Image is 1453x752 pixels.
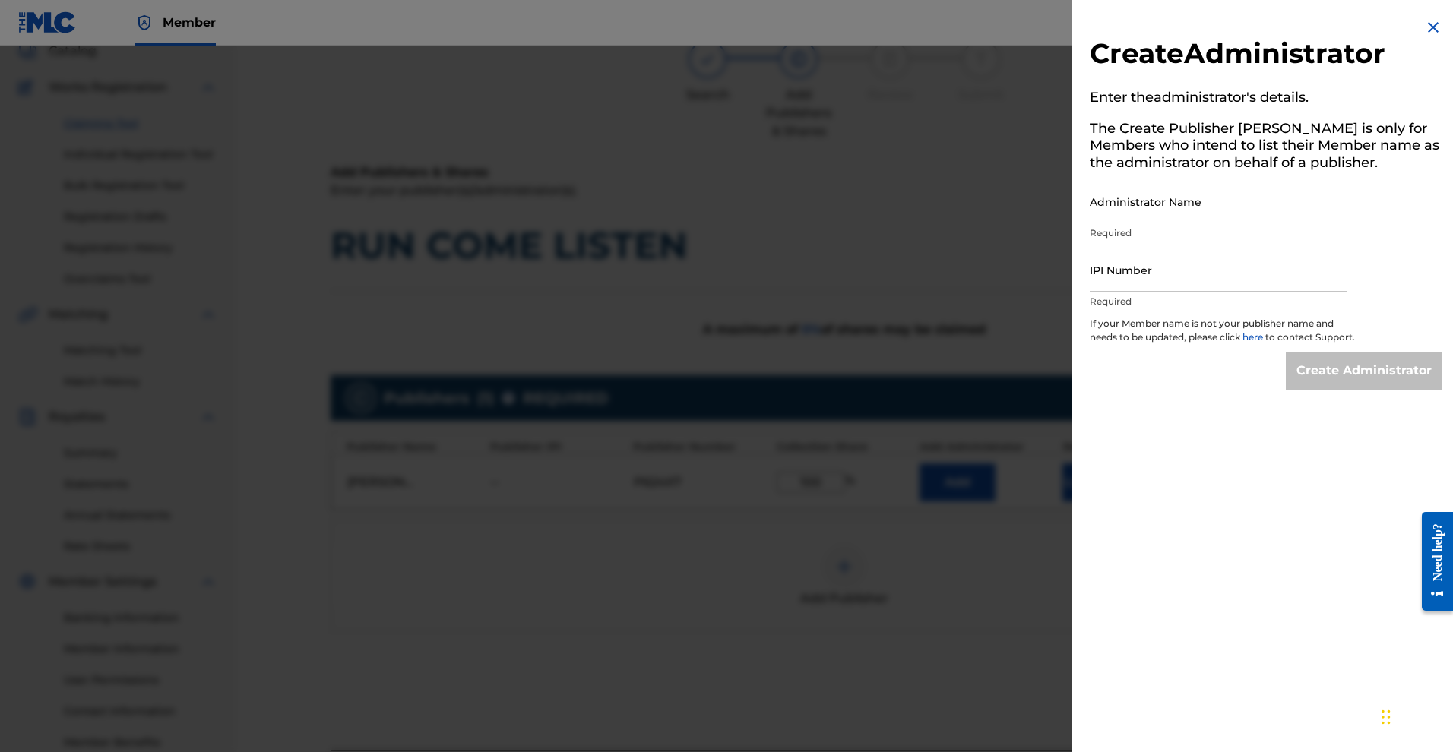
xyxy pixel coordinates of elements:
[1090,84,1442,115] h5: Enter the administrator 's details.
[1090,36,1442,75] h2: Create Administrator
[1090,295,1347,308] p: Required
[1090,115,1442,181] h5: The Create Publisher [PERSON_NAME] is only for Members who intend to list their Member name as th...
[135,14,154,32] img: Top Rightsholder
[1382,694,1391,740] div: Drag
[163,14,216,31] span: Member
[1410,495,1453,628] iframe: Resource Center
[1377,679,1453,752] iframe: Chat Widget
[1090,226,1347,240] p: Required
[18,11,77,33] img: MLC Logo
[1090,317,1356,352] p: If your Member name is not your publisher name and needs to be updated, please click to contact S...
[1242,331,1265,343] a: here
